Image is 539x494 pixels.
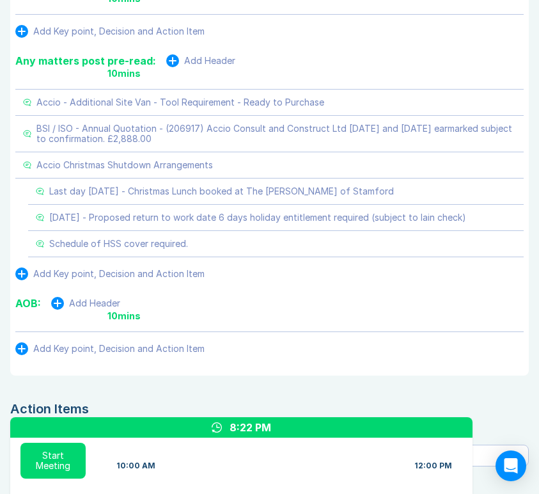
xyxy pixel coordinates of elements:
div: 10 mins [107,311,141,321]
div: Accio - Additional Site Van - Tool Requirement - Ready to Purchase [36,97,324,108]
div: 8:22 PM [230,420,271,435]
div: Last day [DATE] - Christmas Lunch booked at The [PERSON_NAME] of Stamford [49,186,394,196]
button: Start Meeting [20,443,86,479]
div: Action Items [10,401,529,417]
div: Add Key point, Decision and Action Item [33,269,205,279]
button: Add Header [51,297,120,310]
button: Add Key point, Decision and Action Item [15,267,205,280]
button: Add Key point, Decision and Action Item [15,25,205,38]
div: Add Key point, Decision and Action Item [33,26,205,36]
div: Open Intercom Messenger [496,450,526,481]
button: Add Key point, Decision and Action Item [15,342,205,355]
button: Add Header [166,54,235,67]
div: Add Header [184,56,235,66]
div: 12:00 PM [414,461,452,471]
div: Schedule of HSS cover required. [49,239,188,249]
div: Add Header [69,298,120,308]
div: Accio Christmas Shutdown Arrangements [36,160,213,170]
div: Any matters post pre-read: [15,53,156,68]
div: [DATE] - Proposed return to work date 6 days holiday entitlement required (subject to Iain check) [49,212,466,223]
div: 10 mins [107,68,141,79]
div: Add Key point, Decision and Action Item [33,344,205,354]
div: BSI / ISO - Annual Quotation - (206917) Accio Consult and Construct Ltd [DATE] and [DATE] earmark... [36,124,516,144]
div: AOB: [15,296,41,311]
div: 10:00 AM [116,461,155,471]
